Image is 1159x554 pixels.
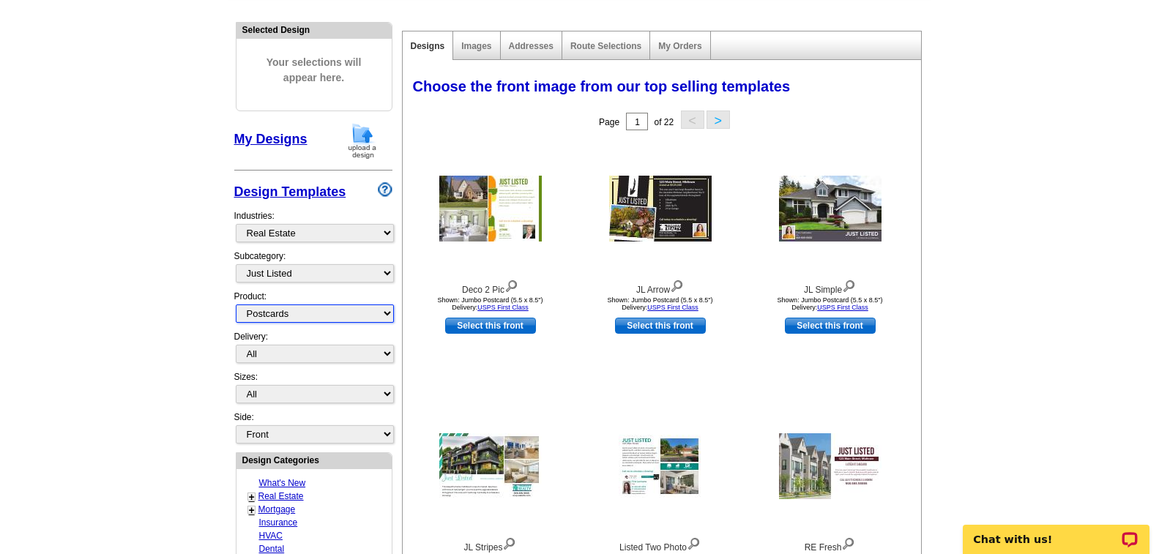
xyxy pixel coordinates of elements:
div: JL Simple [750,277,911,296]
img: JL Arrow [609,176,712,242]
a: use this design [615,318,706,334]
a: Mortgage [258,504,296,514]
a: Design Templates [234,184,346,199]
a: Dental [259,544,285,554]
div: Shown: Jumbo Postcard (5.5 x 8.5") Delivery: [580,296,741,311]
img: Listed Two Photo [619,435,702,498]
a: use this design [785,318,876,334]
a: + [249,491,255,503]
div: Shown: Jumbo Postcard (5.5 x 8.5") Delivery: [750,296,911,311]
div: Delivery: [234,330,392,370]
div: Selected Design [236,23,392,37]
div: Sizes: [234,370,392,411]
img: JL Simple [779,176,882,242]
button: > [707,111,730,129]
img: view design details [687,534,701,550]
img: upload-design [343,122,381,160]
div: Design Categories [236,453,392,467]
img: view design details [502,534,516,550]
a: + [249,504,255,516]
img: JL Stripes [439,433,542,499]
span: Choose the front image from our top selling templates [413,78,791,94]
a: USPS First Class [817,304,868,311]
div: Shown: Jumbo Postcard (5.5 x 8.5") Delivery: [410,296,571,311]
a: My Designs [234,132,308,146]
a: HVAC [259,531,283,541]
img: view design details [670,277,684,293]
img: view design details [842,277,856,293]
div: Deco 2 Pic [410,277,571,296]
img: Deco 2 Pic [439,176,542,242]
img: view design details [841,534,855,550]
img: RE Fresh [779,433,882,499]
a: use this design [445,318,536,334]
a: Insurance [259,517,298,528]
a: Designs [411,41,445,51]
div: Industries: [234,202,392,250]
iframe: LiveChat chat widget [953,508,1159,554]
div: Side: [234,411,392,445]
a: Images [461,41,491,51]
div: Product: [234,290,392,330]
a: Addresses [509,41,554,51]
a: Real Estate [258,491,304,501]
a: Route Selections [570,41,641,51]
div: JL Arrow [580,277,741,296]
img: view design details [504,277,518,293]
a: What's New [259,478,306,488]
a: My Orders [658,41,701,51]
div: Listed Two Photo [580,534,741,554]
span: Page [599,117,619,127]
span: of 22 [654,117,674,127]
img: design-wizard-help-icon.png [378,182,392,197]
a: USPS First Class [477,304,529,311]
button: < [681,111,704,129]
span: Your selections will appear here. [247,40,381,100]
div: RE Fresh [750,534,911,554]
div: Subcategory: [234,250,392,290]
div: JL Stripes [410,534,571,554]
a: USPS First Class [647,304,698,311]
